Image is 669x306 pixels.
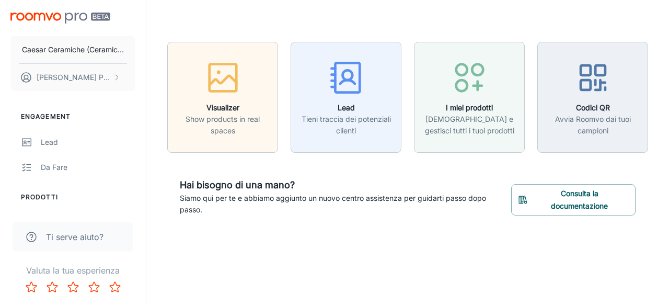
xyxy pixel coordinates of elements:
button: Codici QRAvvia Roomvo dai tuoi campioni [537,42,648,153]
p: Show products in real spaces [174,114,271,137]
p: Siamo qui per te e abbiamo aggiunto un nuovo centro assistenza per guidarti passo dopo passo. [180,192,507,216]
p: Tieni traccia dei potenziali clienti [297,114,395,137]
p: [PERSON_NAME] Patrian [37,72,110,83]
div: Da fare [41,162,135,173]
h6: Codici QR [544,102,641,114]
p: Valuta la tua esperienza [8,264,137,277]
h6: Visualizer [174,102,271,114]
p: Caesar Ceramiche (Ceramiche Caesar S.P.A.) [22,44,124,55]
a: LeadTieni traccia dei potenziali clienti [291,91,401,101]
button: VisualizerShow products in real spaces [167,42,278,153]
button: Caesar Ceramiche (Ceramiche Caesar S.P.A.) [10,36,135,63]
h6: Hai bisogno di una mano? [180,178,507,192]
button: [PERSON_NAME] Patrian [10,64,135,91]
button: Consulta la documentazione [511,184,636,216]
div: Lead [41,137,135,148]
h6: I miei prodotti [421,102,518,114]
h6: Lead [297,102,395,114]
button: LeadTieni traccia dei potenziali clienti [291,42,401,153]
p: [DEMOGRAPHIC_DATA] e gestisci tutti i tuoi prodotti [421,114,518,137]
span: Ti serve aiuto? [46,231,103,243]
a: Consulta la documentazione [511,194,636,204]
p: Avvia Roomvo dai tuoi campioni [544,114,641,137]
img: Roomvo PRO Beta [10,13,110,24]
a: Codici QRAvvia Roomvo dai tuoi campioni [537,91,648,101]
button: I miei prodotti[DEMOGRAPHIC_DATA] e gestisci tutti i tuoi prodotti [414,42,525,153]
a: I miei prodotti[DEMOGRAPHIC_DATA] e gestisci tutti i tuoi prodotti [414,91,525,101]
